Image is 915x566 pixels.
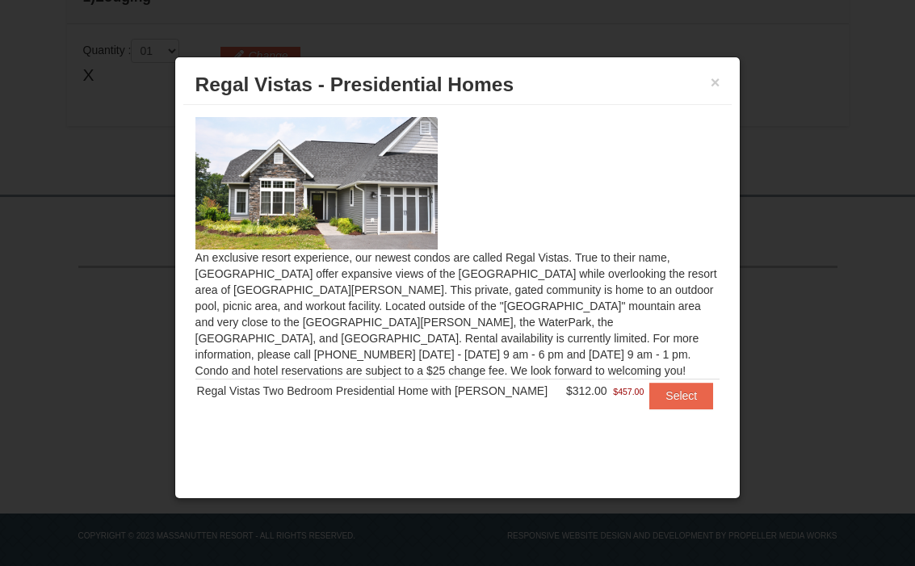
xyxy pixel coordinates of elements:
[649,383,713,409] button: Select
[183,105,732,441] div: An exclusive resort experience, our newest condos are called Regal Vistas. True to their name, [G...
[566,384,607,397] span: $312.00
[195,73,514,95] span: Regal Vistas - Presidential Homes
[197,383,560,399] div: Regal Vistas Two Bedroom Presidential Home with [PERSON_NAME]
[613,384,644,400] span: $457.00
[195,117,438,249] img: 19218991-1-902409a9.jpg
[711,74,720,90] button: ×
